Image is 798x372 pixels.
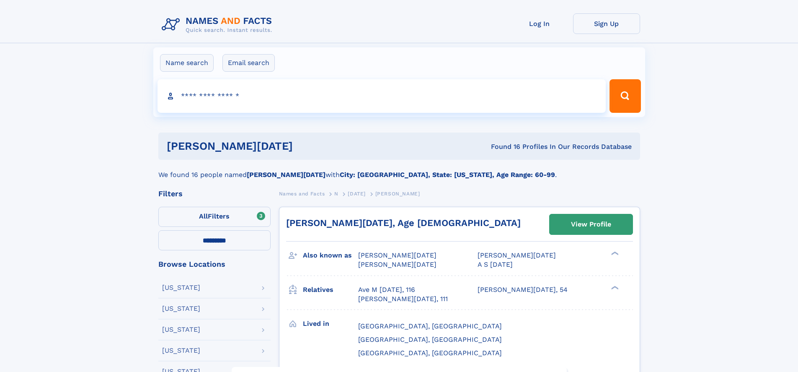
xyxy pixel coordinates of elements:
[167,141,392,151] h1: [PERSON_NAME][DATE]
[358,251,436,259] span: [PERSON_NAME][DATE]
[478,285,568,294] a: [PERSON_NAME][DATE], 54
[348,191,366,197] span: [DATE]
[303,248,358,263] h3: Also known as
[348,188,366,199] a: [DATE]
[358,322,502,330] span: [GEOGRAPHIC_DATA], [GEOGRAPHIC_DATA]
[158,260,271,268] div: Browse Locations
[247,171,325,179] b: [PERSON_NAME][DATE]
[392,142,632,151] div: Found 16 Profiles In Our Records Database
[158,160,640,180] div: We found 16 people named with .
[158,207,271,227] label: Filters
[609,285,619,290] div: ❯
[303,283,358,297] h3: Relatives
[550,214,633,234] a: View Profile
[162,347,200,354] div: [US_STATE]
[222,54,275,72] label: Email search
[609,251,619,256] div: ❯
[158,79,606,113] input: search input
[478,260,513,268] span: A S [DATE]
[358,294,448,304] a: [PERSON_NAME][DATE], 111
[358,260,436,268] span: [PERSON_NAME][DATE]
[375,191,420,197] span: [PERSON_NAME]
[199,212,208,220] span: All
[158,190,271,198] div: Filters
[609,79,640,113] button: Search Button
[160,54,214,72] label: Name search
[358,285,415,294] a: Ave M [DATE], 116
[162,284,200,291] div: [US_STATE]
[286,218,521,228] a: [PERSON_NAME][DATE], Age [DEMOGRAPHIC_DATA]
[358,349,502,357] span: [GEOGRAPHIC_DATA], [GEOGRAPHIC_DATA]
[506,13,573,34] a: Log In
[303,317,358,331] h3: Lived in
[334,191,338,197] span: N
[340,171,555,179] b: City: [GEOGRAPHIC_DATA], State: [US_STATE], Age Range: 60-99
[279,188,325,199] a: Names and Facts
[571,215,611,234] div: View Profile
[334,188,338,199] a: N
[162,326,200,333] div: [US_STATE]
[158,13,279,36] img: Logo Names and Facts
[162,305,200,312] div: [US_STATE]
[478,251,556,259] span: [PERSON_NAME][DATE]
[358,336,502,343] span: [GEOGRAPHIC_DATA], [GEOGRAPHIC_DATA]
[573,13,640,34] a: Sign Up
